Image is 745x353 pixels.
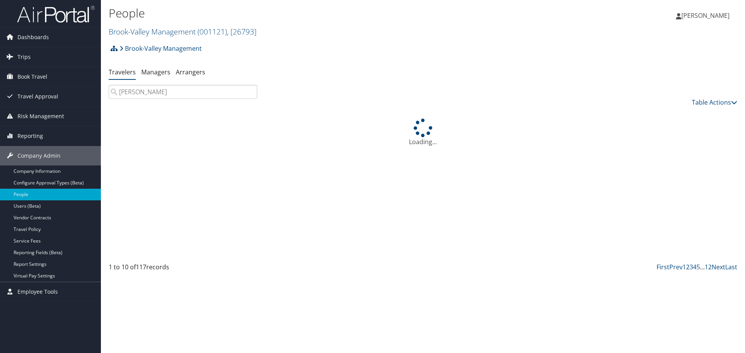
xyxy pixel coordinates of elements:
[17,5,95,23] img: airportal-logo.png
[705,263,712,271] a: 12
[109,262,257,276] div: 1 to 10 of records
[696,263,700,271] a: 5
[693,263,696,271] a: 4
[712,263,725,271] a: Next
[681,11,729,20] span: [PERSON_NAME]
[176,68,205,76] a: Arrangers
[17,146,61,165] span: Company Admin
[17,87,58,106] span: Travel Approval
[109,26,256,37] a: Brook-Valley Management
[120,41,202,56] a: Brook-Valley Management
[690,263,693,271] a: 3
[227,26,256,37] span: , [ 26793 ]
[17,47,31,67] span: Trips
[198,26,227,37] span: ( 001121 )
[17,28,49,47] span: Dashboards
[686,263,690,271] a: 2
[17,67,47,86] span: Book Travel
[136,263,146,271] span: 117
[109,5,528,21] h1: People
[669,263,683,271] a: Prev
[17,126,43,146] span: Reporting
[725,263,737,271] a: Last
[657,263,669,271] a: First
[676,4,737,27] a: [PERSON_NAME]
[692,98,737,107] a: Table Actions
[683,263,686,271] a: 1
[109,85,257,99] input: Search
[141,68,170,76] a: Managers
[109,68,136,76] a: Travelers
[109,119,737,146] div: Loading...
[17,282,58,301] span: Employee Tools
[17,107,64,126] span: Risk Management
[700,263,705,271] span: …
